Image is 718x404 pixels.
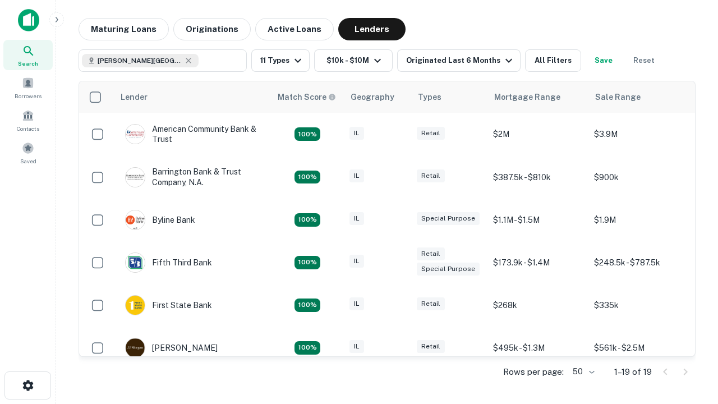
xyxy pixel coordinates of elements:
[98,56,182,66] span: [PERSON_NAME][GEOGRAPHIC_DATA], [GEOGRAPHIC_DATA]
[114,81,271,113] th: Lender
[349,297,364,310] div: IL
[79,18,169,40] button: Maturing Loans
[125,124,260,144] div: American Community Bank & Trust
[126,338,145,357] img: picture
[487,81,588,113] th: Mortgage Range
[588,113,689,155] td: $3.9M
[3,105,53,135] a: Contacts
[349,127,364,140] div: IL
[314,49,393,72] button: $10k - $10M
[588,199,689,241] td: $1.9M
[662,314,718,368] iframe: Chat Widget
[271,81,344,113] th: Capitalize uses an advanced AI algorithm to match your search with the best lender. The match sco...
[125,167,260,187] div: Barrington Bank & Trust Company, N.a.
[125,252,212,273] div: Fifth Third Bank
[338,18,406,40] button: Lenders
[626,49,662,72] button: Reset
[294,341,320,355] div: Matching Properties: 2, hasApolloMatch: undefined
[503,365,564,379] p: Rows per page:
[18,9,39,31] img: capitalize-icon.png
[417,212,480,225] div: Special Purpose
[3,137,53,168] a: Saved
[586,49,622,72] button: Save your search to get updates of matches that match your search criteria.
[18,59,38,68] span: Search
[588,327,689,369] td: $561k - $2.5M
[294,299,320,312] div: Matching Properties: 2, hasApolloMatch: undefined
[349,169,364,182] div: IL
[126,125,145,144] img: picture
[125,338,218,358] div: [PERSON_NAME]
[126,296,145,315] img: picture
[126,210,145,229] img: picture
[173,18,251,40] button: Originations
[417,340,445,353] div: Retail
[349,212,364,225] div: IL
[126,253,145,272] img: picture
[278,91,334,103] h6: Match Score
[588,81,689,113] th: Sale Range
[121,90,148,104] div: Lender
[494,90,560,104] div: Mortgage Range
[588,155,689,198] td: $900k
[417,169,445,182] div: Retail
[417,127,445,140] div: Retail
[487,113,588,155] td: $2M
[349,340,364,353] div: IL
[294,256,320,269] div: Matching Properties: 2, hasApolloMatch: undefined
[344,81,411,113] th: Geography
[487,284,588,327] td: $268k
[3,40,53,70] a: Search
[20,157,36,166] span: Saved
[588,241,689,284] td: $248.5k - $787.5k
[417,263,480,276] div: Special Purpose
[255,18,334,40] button: Active Loans
[278,91,336,103] div: Capitalize uses an advanced AI algorithm to match your search with the best lender. The match sco...
[525,49,581,72] button: All Filters
[487,155,588,198] td: $387.5k - $810k
[17,124,39,133] span: Contacts
[251,49,310,72] button: 11 Types
[487,241,588,284] td: $173.9k - $1.4M
[125,210,195,230] div: Byline Bank
[418,90,441,104] div: Types
[397,49,521,72] button: Originated Last 6 Months
[125,295,212,315] div: First State Bank
[417,297,445,310] div: Retail
[3,72,53,103] a: Borrowers
[487,327,588,369] td: $495k - $1.3M
[411,81,487,113] th: Types
[614,365,652,379] p: 1–19 of 19
[349,255,364,268] div: IL
[351,90,394,104] div: Geography
[294,127,320,141] div: Matching Properties: 2, hasApolloMatch: undefined
[126,168,145,187] img: picture
[294,213,320,227] div: Matching Properties: 3, hasApolloMatch: undefined
[568,364,596,380] div: 50
[487,199,588,241] td: $1.1M - $1.5M
[406,54,516,67] div: Originated Last 6 Months
[417,247,445,260] div: Retail
[15,91,42,100] span: Borrowers
[294,171,320,184] div: Matching Properties: 2, hasApolloMatch: undefined
[595,90,641,104] div: Sale Range
[588,284,689,327] td: $335k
